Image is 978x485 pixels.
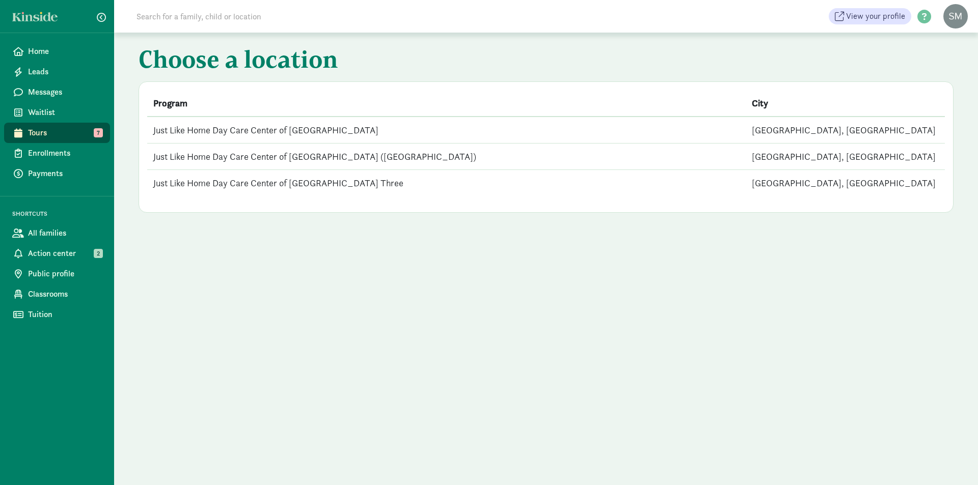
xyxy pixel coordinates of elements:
[4,223,110,243] a: All families
[94,249,103,258] span: 2
[28,288,102,300] span: Classrooms
[28,147,102,159] span: Enrollments
[147,170,746,196] td: Just Like Home Day Care Center of [GEOGRAPHIC_DATA] Three
[147,117,746,144] td: Just Like Home Day Care Center of [GEOGRAPHIC_DATA]
[746,170,945,196] td: [GEOGRAPHIC_DATA], [GEOGRAPHIC_DATA]
[4,243,110,264] a: Action center 2
[829,8,911,24] a: View your profile
[4,264,110,284] a: Public profile
[4,102,110,123] a: Waitlist
[28,66,102,78] span: Leads
[4,284,110,304] a: Classrooms
[28,45,102,58] span: Home
[147,144,746,170] td: Just Like Home Day Care Center of [GEOGRAPHIC_DATA] ([GEOGRAPHIC_DATA])
[28,247,102,260] span: Action center
[746,90,945,117] th: City
[28,227,102,239] span: All families
[927,436,978,485] iframe: Chat Widget
[139,45,780,77] h1: Choose a location
[28,268,102,280] span: Public profile
[147,90,746,117] th: Program
[130,6,416,26] input: Search for a family, child or location
[4,163,110,184] a: Payments
[28,106,102,119] span: Waitlist
[4,123,110,143] a: Tours 7
[28,86,102,98] span: Messages
[28,308,102,321] span: Tuition
[4,304,110,325] a: Tuition
[4,41,110,62] a: Home
[746,117,945,144] td: [GEOGRAPHIC_DATA], [GEOGRAPHIC_DATA]
[846,10,905,22] span: View your profile
[4,82,110,102] a: Messages
[28,167,102,180] span: Payments
[28,127,102,139] span: Tours
[94,128,103,137] span: 7
[4,143,110,163] a: Enrollments
[746,144,945,170] td: [GEOGRAPHIC_DATA], [GEOGRAPHIC_DATA]
[4,62,110,82] a: Leads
